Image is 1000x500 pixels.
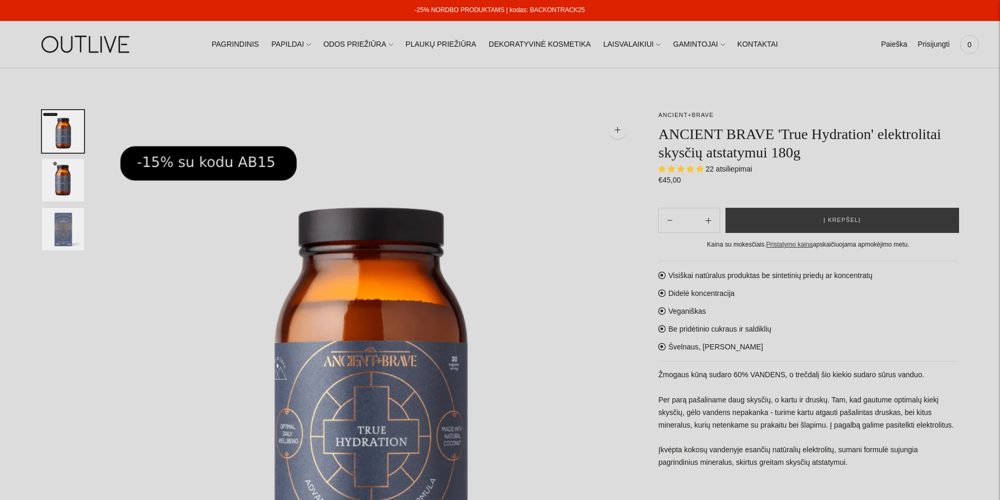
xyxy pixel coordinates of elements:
a: ANCIENT+BRAVE [658,112,713,118]
a: Paieška [881,33,907,56]
span: €45,00 [658,176,681,184]
a: ODOS PRIEŽIŪRA [323,33,393,56]
h1: ANCIENT BRAVE 'True Hydration' elektrolitai skysčių atstatymui 180g [658,125,958,162]
button: Translation missing: en.general.accessibility.image_thumbail [42,110,84,153]
a: GAMINTOJAI [673,33,724,56]
a: PAGRINDINIS [212,33,259,56]
a: -25% NORDBO PRODUKTAMS | kodas: BACKONTRACK25 [415,6,585,14]
a: LAISVALAIKIUI [603,33,660,56]
a: 0 [960,33,979,56]
a: Prisijungti [918,33,950,56]
span: 0 [962,37,977,52]
button: Add product quantity [659,208,681,233]
span: 22 atsiliepimai [706,165,752,173]
a: PAPILDAI [271,33,311,56]
button: Subtract product quantity [697,208,720,233]
input: Product quantity [681,213,697,228]
a: PLAUKŲ PRIEŽIŪRA [406,33,477,56]
button: Translation missing: en.general.accessibility.image_thumbail [42,159,84,201]
span: Į krepšelį [824,215,861,226]
button: Į krepšelį [725,208,959,233]
a: KONTAKTAI [738,33,778,56]
button: Translation missing: en.general.accessibility.image_thumbail [42,208,84,250]
div: Kaina su mokesčiais. apskaičiuojama apmokėjimo metu. [658,239,958,250]
p: Žmogaus kūną sudaro 60% VANDENS, o trečdalį šio kiekio sudaro sūrus vanduo. Per parą pašaliname d... [658,369,958,482]
img: OUTLIVE [21,26,152,62]
span: 4.86 stars [658,165,706,173]
a: DEKORATYVINĖ KOSMETIKA [489,33,591,56]
a: Pristatymo kaina [766,241,813,248]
